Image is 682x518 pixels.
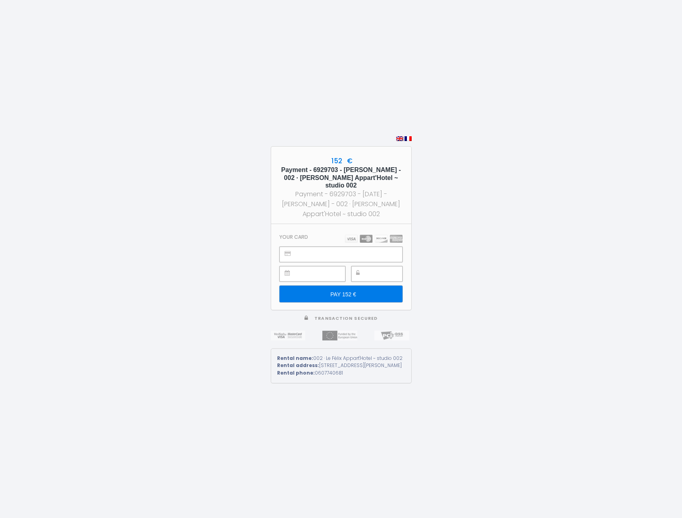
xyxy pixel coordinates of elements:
img: carts.png [345,235,403,243]
div: 0607740681 [277,369,405,377]
img: en.png [396,136,403,141]
span: Transaction secured [314,315,378,321]
div: Payment - 6929703 - [DATE] - [PERSON_NAME] - 002 · [PERSON_NAME] Appart'Hotel ~ studio 002 [278,189,404,219]
div: [STREET_ADDRESS][PERSON_NAME] [277,362,405,369]
img: fr.png [405,136,412,141]
iframe: Secure payment input frame [297,267,345,281]
div: 002 · Le Félix Appart'Hotel ~ studio 002 [277,355,405,362]
h3: Your card [279,234,308,240]
iframe: Secure payment input frame [297,247,402,262]
strong: Rental address: [277,362,319,369]
strong: Rental phone: [277,369,315,376]
h5: Payment - 6929703 - [PERSON_NAME] - 002 · [PERSON_NAME] Appart'Hotel ~ studio 002 [278,166,404,189]
iframe: Secure payment input frame [369,267,402,281]
span: 152 € [329,156,353,166]
strong: Rental name: [277,355,313,361]
input: PAY 152 € [279,286,402,302]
